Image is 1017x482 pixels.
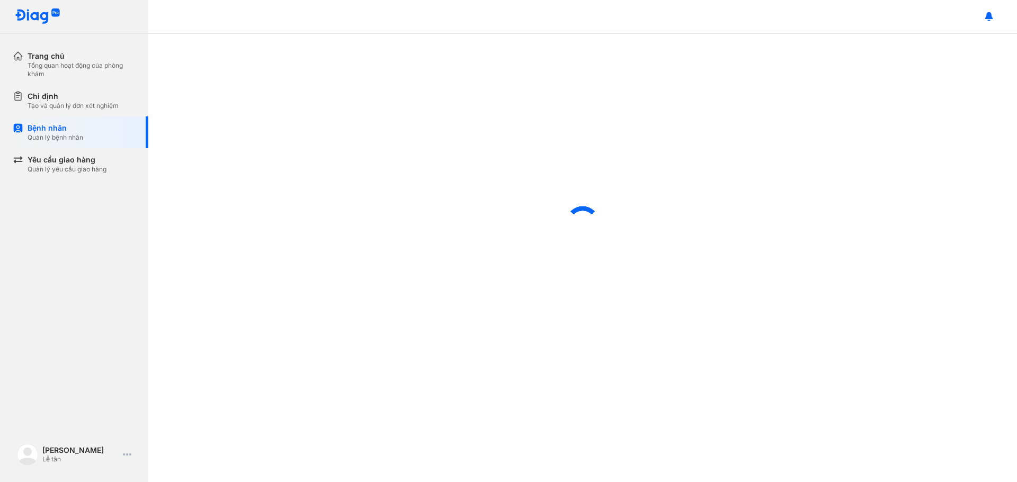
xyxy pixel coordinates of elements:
[28,165,106,174] div: Quản lý yêu cầu giao hàng
[28,133,83,142] div: Quản lý bệnh nhân
[42,455,119,463] div: Lễ tân
[42,445,119,455] div: [PERSON_NAME]
[17,444,38,465] img: logo
[28,102,119,110] div: Tạo và quản lý đơn xét nghiệm
[28,61,136,78] div: Tổng quan hoạt động của phòng khám
[15,8,60,25] img: logo
[28,91,119,102] div: Chỉ định
[28,154,106,165] div: Yêu cầu giao hàng
[28,123,83,133] div: Bệnh nhân
[28,51,136,61] div: Trang chủ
